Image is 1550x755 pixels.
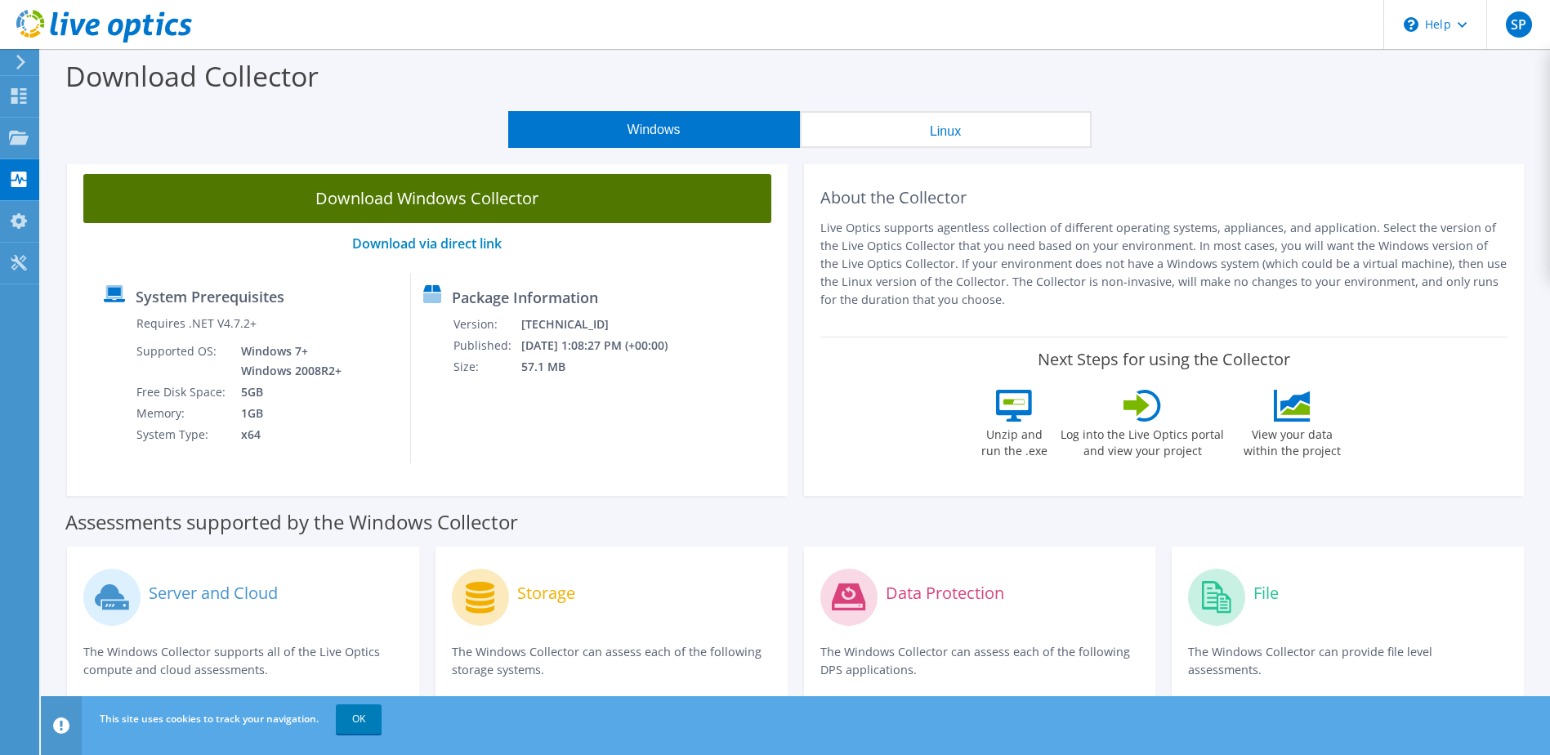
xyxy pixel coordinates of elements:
[453,356,520,377] td: Size:
[229,424,345,445] td: x64
[453,314,520,335] td: Version:
[1233,422,1351,459] label: View your data within the project
[136,424,229,445] td: System Type:
[229,341,345,382] td: Windows 7+ Windows 2008R2+
[100,712,319,726] span: This site uses cookies to track your navigation.
[65,57,319,95] label: Download Collector
[136,382,229,403] td: Free Disk Space:
[886,585,1004,601] label: Data Protection
[520,335,690,356] td: [DATE] 1:08:27 PM (+00:00)
[452,289,598,306] label: Package Information
[1060,422,1225,459] label: Log into the Live Optics portal and view your project
[520,356,690,377] td: 57.1 MB
[229,382,345,403] td: 5GB
[149,585,278,601] label: Server and Cloud
[820,188,1508,208] h2: About the Collector
[820,643,1140,679] p: The Windows Collector can assess each of the following DPS applications.
[83,174,771,223] a: Download Windows Collector
[65,514,518,530] label: Assessments supported by the Windows Collector
[136,315,257,332] label: Requires .NET V4.7.2+
[800,111,1092,148] button: Linux
[1038,350,1290,369] label: Next Steps for using the Collector
[517,585,575,601] label: Storage
[83,643,403,679] p: The Windows Collector supports all of the Live Optics compute and cloud assessments.
[1188,643,1508,679] p: The Windows Collector can provide file level assessments.
[352,235,502,252] a: Download via direct link
[452,643,771,679] p: The Windows Collector can assess each of the following storage systems.
[976,422,1052,459] label: Unzip and run the .exe
[1253,585,1279,601] label: File
[136,341,229,382] td: Supported OS:
[136,403,229,424] td: Memory:
[1404,17,1418,32] svg: \n
[336,704,382,734] a: OK
[508,111,800,148] button: Windows
[229,403,345,424] td: 1GB
[820,219,1508,309] p: Live Optics supports agentless collection of different operating systems, appliances, and applica...
[136,288,284,305] label: System Prerequisites
[453,335,520,356] td: Published:
[1506,11,1532,38] span: SP
[520,314,690,335] td: [TECHNICAL_ID]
